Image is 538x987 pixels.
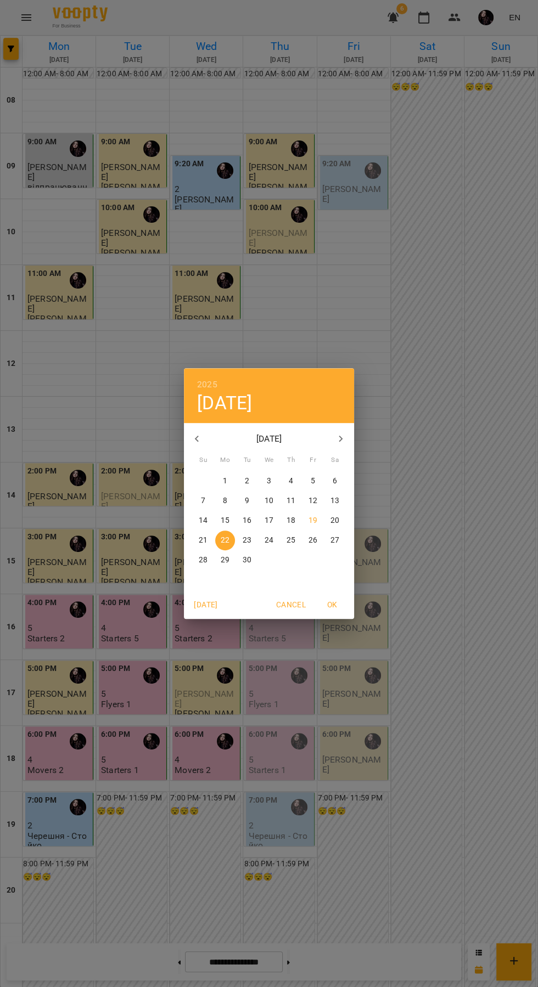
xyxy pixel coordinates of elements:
button: 3 [259,471,279,491]
button: 27 [325,531,345,550]
button: 14 [193,511,213,531]
button: 7 [193,491,213,511]
p: 8 [223,495,227,506]
p: 29 [221,555,229,566]
button: 20 [325,511,345,531]
span: Cancel [276,598,306,611]
button: 29 [215,550,235,570]
button: 4 [281,471,301,491]
span: Th [281,455,301,466]
button: 24 [259,531,279,550]
p: 14 [199,515,208,526]
p: 26 [309,535,317,546]
p: 10 [265,495,273,506]
button: 9 [237,491,257,511]
span: OK [319,598,345,611]
button: 25 [281,531,301,550]
button: 6 [325,471,345,491]
p: 11 [287,495,295,506]
p: 16 [243,515,251,526]
span: [DATE] [193,598,219,611]
button: 21 [193,531,213,550]
p: 7 [201,495,205,506]
p: 2 [245,476,249,487]
p: 21 [199,535,208,546]
button: 19 [303,511,323,531]
p: [DATE] [210,432,328,445]
button: 28 [193,550,213,570]
p: 1 [223,476,227,487]
p: 25 [287,535,295,546]
p: 5 [311,476,315,487]
button: OK [315,595,350,614]
span: Su [193,455,213,466]
button: 17 [259,511,279,531]
p: 18 [287,515,295,526]
span: We [259,455,279,466]
button: 2 [237,471,257,491]
p: 9 [245,495,249,506]
span: Tu [237,455,257,466]
p: 12 [309,495,317,506]
p: 27 [330,535,339,546]
p: 19 [309,515,317,526]
p: 23 [243,535,251,546]
p: 22 [221,535,229,546]
button: [DATE] [197,392,252,414]
p: 13 [330,495,339,506]
button: [DATE] [188,595,223,614]
button: 26 [303,531,323,550]
button: 23 [237,531,257,550]
button: 8 [215,491,235,511]
span: Fr [303,455,323,466]
button: 11 [281,491,301,511]
button: 5 [303,471,323,491]
p: 3 [267,476,271,487]
p: 15 [221,515,229,526]
p: 6 [333,476,337,487]
button: 18 [281,511,301,531]
p: 20 [330,515,339,526]
button: 2025 [197,377,217,392]
p: 30 [243,555,251,566]
p: 17 [265,515,273,526]
button: 10 [259,491,279,511]
button: 13 [325,491,345,511]
span: Sa [325,455,345,466]
p: 28 [199,555,208,566]
button: 16 [237,511,257,531]
button: 12 [303,491,323,511]
button: 22 [215,531,235,550]
p: 4 [289,476,293,487]
button: 1 [215,471,235,491]
button: 15 [215,511,235,531]
button: 30 [237,550,257,570]
p: 24 [265,535,273,546]
span: Mo [215,455,235,466]
button: Cancel [272,595,310,614]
